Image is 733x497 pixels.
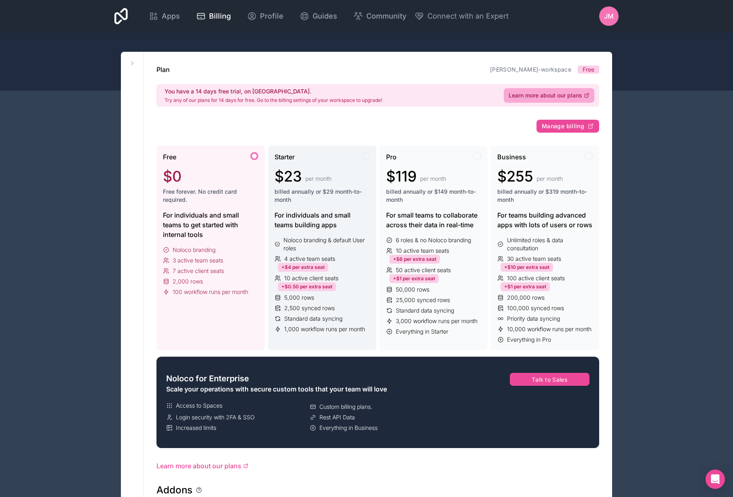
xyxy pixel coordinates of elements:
[165,87,382,95] h2: You have a 14 days free trial, on [GEOGRAPHIC_DATA].
[284,315,342,323] span: Standard data syncing
[504,88,594,103] a: Learn more about our plans
[156,65,170,74] h1: Plan
[583,66,594,74] span: Free
[507,325,591,333] span: 10,000 workflow runs per month
[284,255,335,263] span: 4 active team seats
[166,373,249,384] span: Noloco for Enterprise
[396,266,451,274] span: 50 active client seats
[507,336,551,344] span: Everything in Pro
[173,277,203,286] span: 2,000 rows
[209,11,231,22] span: Billing
[284,274,338,282] span: 10 active client seats
[497,152,526,162] span: Business
[497,188,593,204] span: billed annually or $319 month-to-month
[284,325,365,333] span: 1,000 workflow runs per month
[396,236,471,244] span: 6 roles & no Noloco branding
[497,168,533,184] span: $255
[427,11,509,22] span: Connect with an Expert
[260,11,283,22] span: Profile
[278,263,328,272] div: +$4 per extra seat
[190,7,237,25] a: Billing
[284,304,335,312] span: 2,500 synced rows
[386,188,482,204] span: billed annually or $149 month-to-month
[284,294,314,302] span: 5,000 rows
[507,315,560,323] span: Priority data syncing
[156,484,192,497] h1: Addons
[490,66,571,73] a: [PERSON_NAME]-workspace
[414,11,509,22] button: Connect with an Expert
[396,296,450,304] span: 25,000 synced rows
[537,175,563,183] span: per month
[507,236,593,252] span: Unlimited roles & data consultation
[319,424,378,432] span: Everything in Business
[366,11,406,22] span: Community
[501,263,553,272] div: +$10 per extra seat
[156,461,599,471] a: Learn more about our plans
[173,256,223,264] span: 3 active team seats
[173,246,215,254] span: Noloco branding
[176,402,222,410] span: Access to Spaces
[396,328,448,336] span: Everything in Starter
[275,188,370,204] span: billed annually or $29 month-to-month
[319,413,355,421] span: Rest API Data
[537,120,599,133] button: Manage billing
[386,168,417,184] span: $119
[507,255,561,263] span: 30 active team seats
[497,210,593,230] div: For teams building advanced apps with lots of users or rows
[305,175,332,183] span: per month
[176,424,216,432] span: Increased limits
[420,175,446,183] span: per month
[509,91,582,99] span: Learn more about our plans
[386,210,482,230] div: For small teams to collaborate across their data in real-time
[165,97,382,104] p: Try any of our plans for 14 days for free. Go to the billing settings of your workspace to upgrade!
[173,288,248,296] span: 100 workflow runs per month
[604,11,614,21] span: JM
[389,274,439,283] div: +$1 per extra seat
[542,123,584,130] span: Manage billing
[241,7,290,25] a: Profile
[176,413,255,421] span: Login security with 2FA & SSO
[396,286,429,294] span: 50,000 rows
[166,384,450,394] div: Scale your operations with secure custom tools that your team will love
[283,236,370,252] span: Noloco branding & default User roles
[275,210,370,230] div: For individuals and small teams building apps
[510,373,590,386] button: Talk to Sales
[275,168,302,184] span: $23
[507,304,564,312] span: 100,000 synced rows
[396,307,454,315] span: Standard data syncing
[507,274,565,282] span: 100 active client seats
[163,188,258,204] span: Free forever. No credit card required.
[389,255,440,264] div: +$6 per extra seat
[396,247,449,255] span: 10 active team seats
[313,11,337,22] span: Guides
[278,282,336,291] div: +$0.50 per extra seat
[706,470,725,489] div: Open Intercom Messenger
[173,267,224,275] span: 7 active client seats
[163,168,182,184] span: $0
[319,403,372,411] span: Custom billing plans.
[163,210,258,239] div: For individuals and small teams to get started with internal tools
[386,152,397,162] span: Pro
[142,7,186,25] a: Apps
[156,461,241,471] span: Learn more about our plans
[507,294,545,302] span: 200,000 rows
[162,11,180,22] span: Apps
[275,152,295,162] span: Starter
[293,7,344,25] a: Guides
[163,152,176,162] span: Free
[396,317,477,325] span: 3,000 workflow runs per month
[501,282,550,291] div: +$1 per extra seat
[347,7,413,25] a: Community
